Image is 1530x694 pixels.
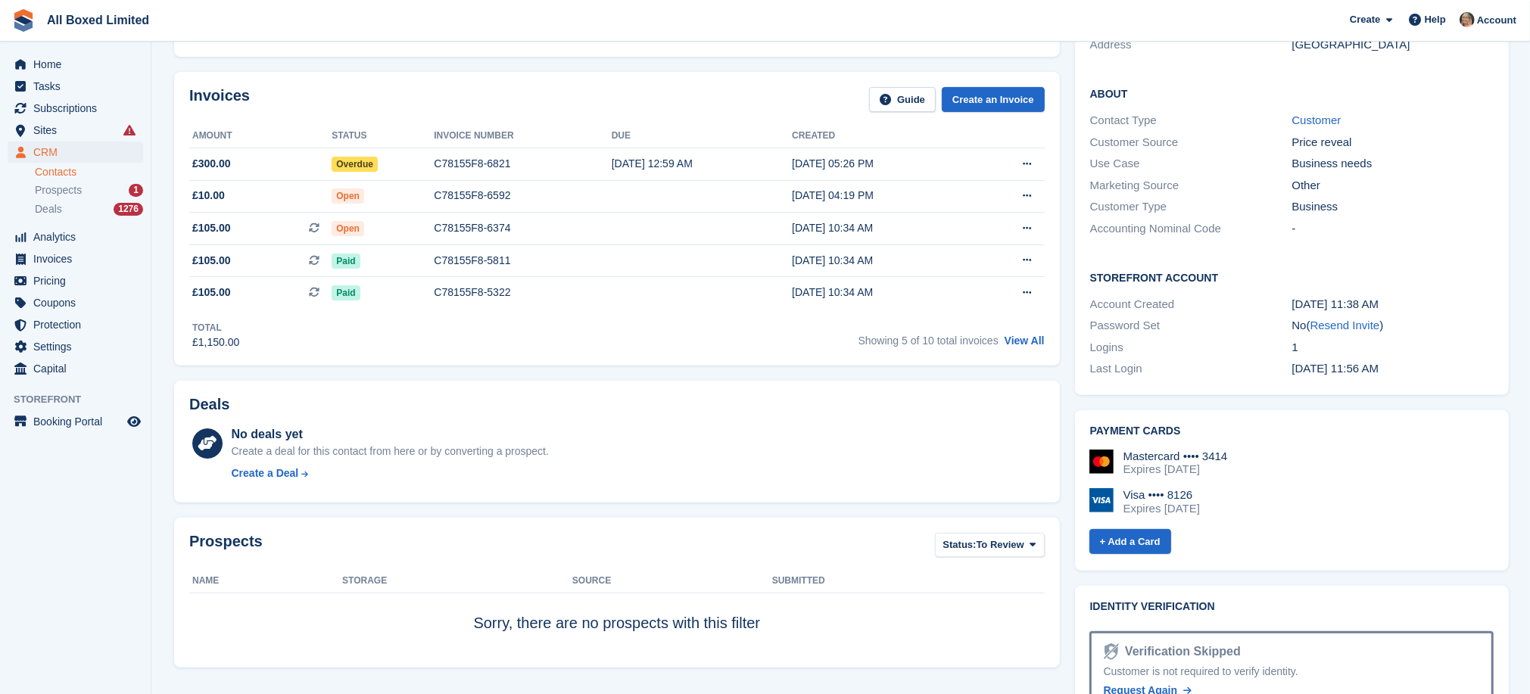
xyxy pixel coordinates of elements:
a: View All [1005,335,1045,347]
th: Amount [189,124,332,148]
h2: Identity verification [1090,601,1494,613]
a: menu [8,336,143,357]
span: Open [332,221,364,236]
span: Storefront [14,392,151,407]
span: Help [1425,12,1446,27]
span: Coupons [33,292,124,313]
a: + Add a Card [1089,529,1171,554]
div: C78155F8-6821 [434,156,611,172]
div: Other [1292,177,1494,195]
span: Sites [33,120,124,141]
a: menu [8,142,143,163]
i: Smart entry sync failures have occurred [123,124,136,136]
span: £105.00 [192,220,231,236]
div: Logins [1090,339,1292,356]
div: Verification Skipped [1119,643,1241,661]
div: Last Login [1090,360,1292,378]
button: Status: To Review [935,533,1045,558]
div: [DATE] 05:26 PM [792,156,974,172]
span: Create [1350,12,1380,27]
div: 1 [129,184,143,197]
div: Total [192,321,239,335]
th: Due [612,124,792,148]
span: Showing 5 of 10 total invoices [858,335,999,347]
th: Status [332,124,434,148]
span: £10.00 [192,188,225,204]
div: [DATE] 10:34 AM [792,285,974,300]
div: No deals yet [232,425,549,443]
span: Protection [33,314,124,335]
div: Customer Source [1090,134,1292,151]
span: Paid [332,285,360,300]
div: [DATE] 10:34 AM [792,253,974,269]
div: Mastercard •••• 3414 [1123,450,1228,463]
a: menu [8,120,143,141]
div: Customer is not required to verify identity. [1104,664,1480,680]
a: Contacts [35,165,143,179]
span: Pricing [33,270,124,291]
span: To Review [977,537,1024,552]
div: Business [1292,198,1494,216]
span: Subscriptions [33,98,124,119]
div: Create a Deal [232,465,299,481]
a: menu [8,54,143,75]
a: menu [8,411,143,432]
div: [DATE] 10:34 AM [792,220,974,236]
a: menu [8,270,143,291]
span: Overdue [332,157,378,172]
div: C78155F8-6374 [434,220,611,236]
a: Create an Invoice [942,87,1045,112]
div: Expires [DATE] [1123,502,1200,515]
span: Account [1477,13,1516,28]
span: Analytics [33,226,124,247]
span: Tasks [33,76,124,97]
div: Password Set [1090,317,1292,335]
div: Customer Type [1090,198,1292,216]
div: C78155F8-5811 [434,253,611,269]
span: £300.00 [192,156,231,172]
h2: Storefront Account [1090,269,1494,285]
div: [DATE] 11:38 AM [1292,296,1494,313]
a: All Boxed Limited [41,8,155,33]
div: Contact Type [1090,112,1292,129]
div: Price reveal [1292,134,1494,151]
span: £105.00 [192,285,231,300]
a: menu [8,248,143,269]
a: Deals 1276 [35,201,143,217]
a: menu [8,314,143,335]
a: menu [8,76,143,97]
a: Resend Invite [1310,319,1380,331]
div: Account Created [1090,296,1292,313]
div: 1276 [114,203,143,216]
th: Storage [342,569,572,593]
a: Prospects 1 [35,182,143,198]
span: £105.00 [192,253,231,269]
h2: About [1090,86,1494,101]
th: Source [572,569,772,593]
time: 2025-03-16 11:56:55 UTC [1292,362,1379,375]
th: Created [792,124,974,148]
a: Preview store [125,412,143,431]
th: Invoice number [434,124,611,148]
img: stora-icon-8386f47178a22dfd0bd8f6a31ec36ba5ce8667c1dd55bd0f319d3a0aa187defe.svg [12,9,35,32]
a: Create a Deal [232,465,549,481]
a: menu [8,292,143,313]
div: [GEOGRAPHIC_DATA] [1292,36,1494,54]
span: Deals [35,202,62,216]
a: Customer [1292,114,1341,126]
div: Address [1090,36,1292,54]
span: Settings [33,336,124,357]
div: - [1292,220,1494,238]
a: menu [8,226,143,247]
a: menu [8,358,143,379]
a: menu [8,98,143,119]
th: Submitted [772,569,1045,593]
span: ( ) [1307,319,1384,331]
div: [DATE] 04:19 PM [792,188,974,204]
span: Sorry, there are no prospects with this filter [473,615,760,631]
div: C78155F8-6592 [434,188,611,204]
div: [DATE] 12:59 AM [612,156,792,172]
span: Status: [943,537,977,552]
div: Accounting Nominal Code [1090,220,1292,238]
div: C78155F8-5322 [434,285,611,300]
